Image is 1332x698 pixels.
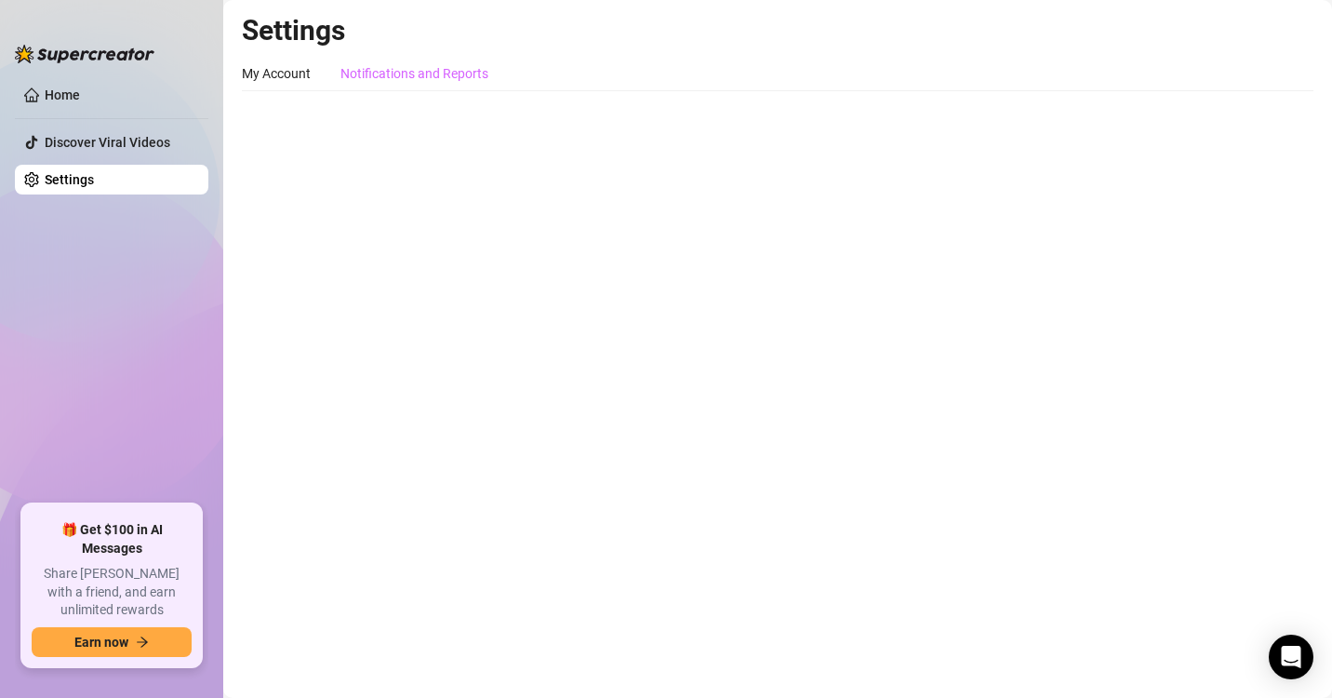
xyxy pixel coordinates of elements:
[32,521,192,557] span: 🎁 Get $100 in AI Messages
[242,63,311,84] div: My Account
[242,13,1313,48] h2: Settings
[32,565,192,620] span: Share [PERSON_NAME] with a friend, and earn unlimited rewards
[45,135,170,150] a: Discover Viral Videos
[45,87,80,102] a: Home
[15,45,154,63] img: logo-BBDzfeDw.svg
[74,635,128,650] span: Earn now
[340,63,488,84] div: Notifications and Reports
[45,172,94,187] a: Settings
[32,627,192,657] button: Earn nowarrow-right
[1269,635,1313,679] div: Open Intercom Messenger
[136,636,149,649] span: arrow-right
